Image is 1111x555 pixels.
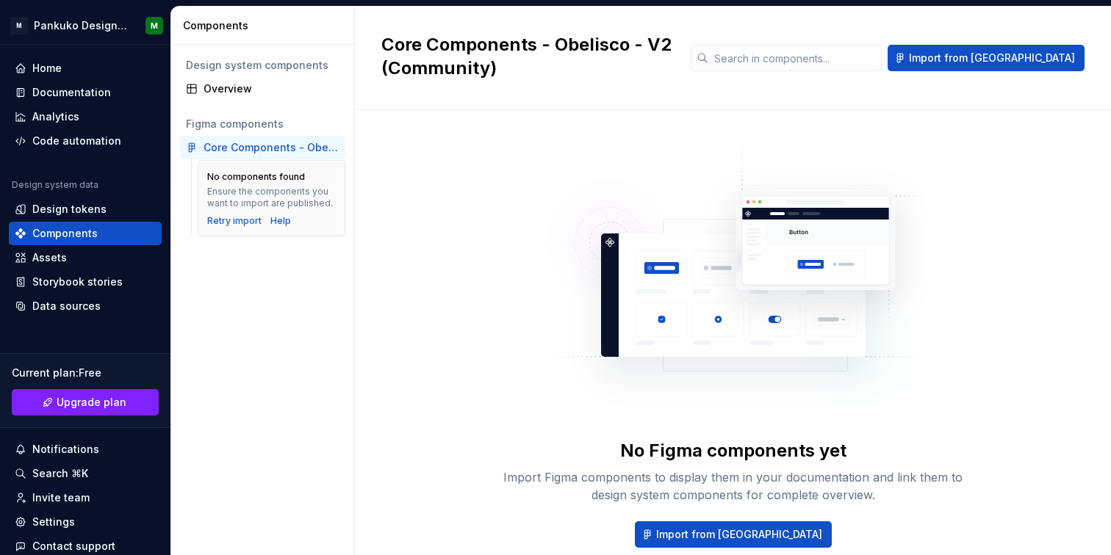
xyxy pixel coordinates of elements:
[708,45,882,71] input: Search in components...
[3,10,168,41] button: MPankuko Design SystemM
[207,186,336,209] div: Ensure the components you want to import are published.
[9,462,162,485] button: Search ⌘K
[10,17,28,35] div: M
[186,58,339,73] div: Design system components
[888,45,1085,71] button: Import from [GEOGRAPHIC_DATA]
[9,486,162,509] a: Invite team
[270,215,291,227] a: Help
[9,222,162,245] a: Components
[32,275,123,289] div: Storybook stories
[12,366,159,380] div: Current plan : Free
[9,129,162,153] a: Code automation
[656,527,822,542] span: Import from [GEOGRAPHIC_DATA]
[186,117,339,131] div: Figma components
[207,215,262,227] button: Retry import
[620,439,846,462] div: No Figma components yet
[57,395,126,410] span: Upgrade plan
[9,105,162,128] a: Analytics
[12,389,159,416] a: Upgrade plan
[32,250,67,265] div: Assets
[32,539,115,554] div: Contact support
[9,510,162,534] a: Settings
[34,18,128,33] div: Pankuko Design System
[909,51,1075,65] span: Import from [GEOGRAPHIC_DATA]
[32,109,79,124] div: Analytics
[9,246,162,269] a: Assets
[151,20,158,32] div: M
[207,171,305,183] div: No components found
[381,33,673,80] h2: Core Components - Obelisco - V2 (Community)
[180,136,345,159] a: Core Components - Obelisco - V2 (Community)
[204,140,339,155] div: Core Components - Obelisco - V2 (Community)
[32,134,121,148] div: Code automation
[32,85,111,100] div: Documentation
[12,179,98,191] div: Design system data
[32,299,101,313] div: Data sources
[32,226,98,241] div: Components
[635,521,832,548] button: Import from [GEOGRAPHIC_DATA]
[32,515,75,529] div: Settings
[9,197,162,221] a: Design tokens
[183,18,348,33] div: Components
[9,57,162,80] a: Home
[9,294,162,318] a: Data sources
[498,468,968,504] div: Import Figma components to display them in your documentation and link them to design system comp...
[9,270,162,294] a: Storybook stories
[9,438,162,461] button: Notifications
[204,81,339,96] div: Overview
[180,77,345,101] a: Overview
[9,81,162,104] a: Documentation
[32,61,62,76] div: Home
[32,442,99,457] div: Notifications
[32,490,90,505] div: Invite team
[32,466,88,481] div: Search ⌘K
[32,202,107,217] div: Design tokens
